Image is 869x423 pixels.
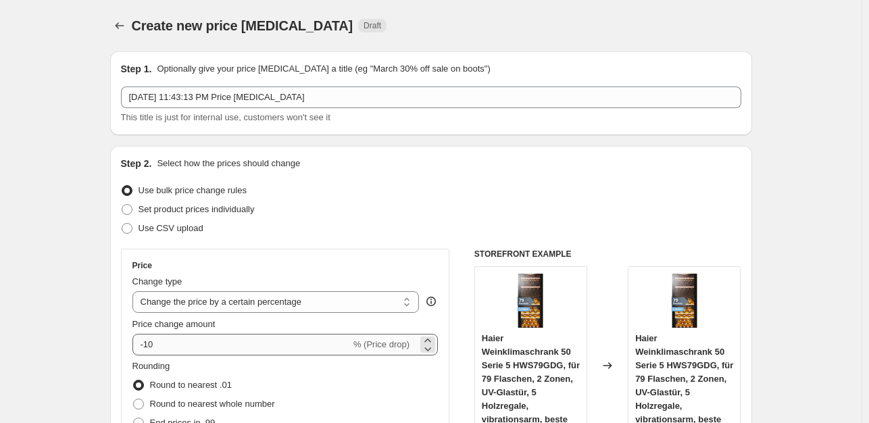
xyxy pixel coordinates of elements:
span: Use bulk price change rules [139,185,247,195]
span: Use CSV upload [139,223,203,233]
h3: Price [132,260,152,271]
span: Draft [364,20,381,31]
span: % (Price drop) [353,339,409,349]
span: Price change amount [132,319,216,329]
span: Round to nearest .01 [150,380,232,390]
span: This title is just for internal use, customers won't see it [121,112,330,122]
div: help [424,295,438,308]
p: Select how the prices should change [157,157,300,170]
img: 617Rl4vKIjL_80x.jpg [657,274,712,328]
span: Create new price [MEDICAL_DATA] [132,18,353,33]
span: Set product prices individually [139,204,255,214]
span: Rounding [132,361,170,371]
span: Change type [132,276,182,287]
input: 30% off holiday sale [121,86,741,108]
span: Round to nearest whole number [150,399,275,409]
button: Price change jobs [110,16,129,35]
p: Optionally give your price [MEDICAL_DATA] a title (eg "March 30% off sale on boots") [157,62,490,76]
input: -15 [132,334,351,355]
h6: STOREFRONT EXAMPLE [474,249,741,259]
h2: Step 2. [121,157,152,170]
h2: Step 1. [121,62,152,76]
img: 617Rl4vKIjL_80x.jpg [503,274,557,328]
